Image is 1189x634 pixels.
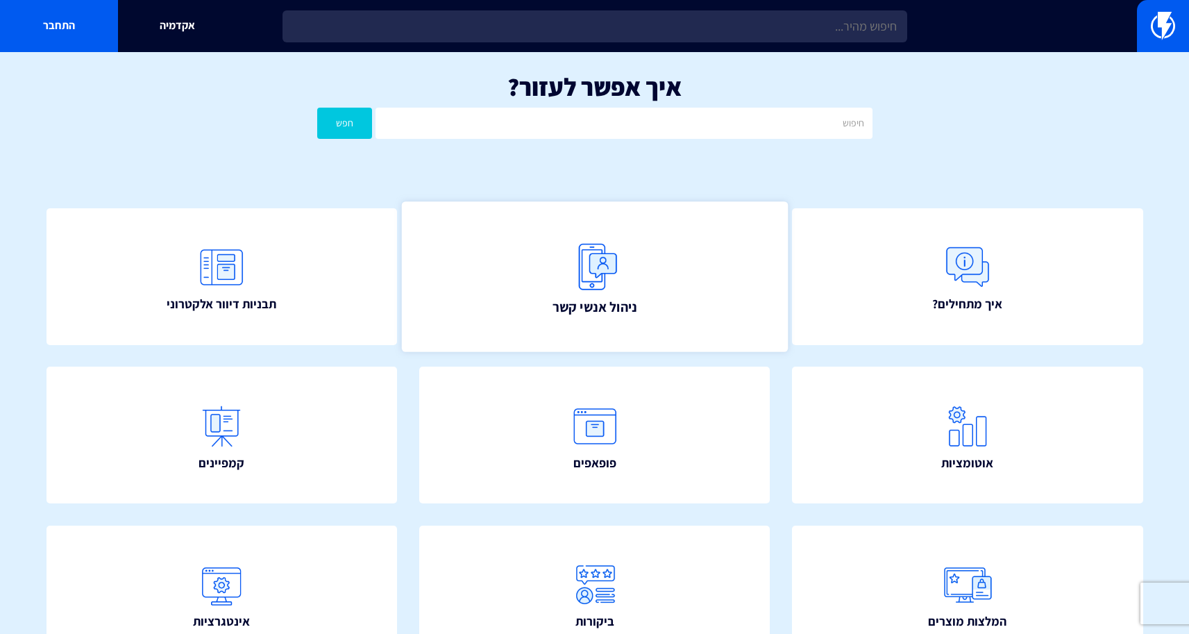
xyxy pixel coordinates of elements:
span: איך מתחילים? [932,295,1002,313]
span: קמפיינים [199,454,244,472]
button: חפש [317,108,373,139]
span: אוטומציות [941,454,993,472]
a: ניהול אנשי קשר [401,201,787,352]
span: ניהול אנשי קשר [552,297,636,317]
a: איך מתחילים? [792,208,1143,345]
a: תבניות דיוור אלקטרוני [47,208,398,345]
span: אינטגרציות [193,612,250,631]
input: חיפוש [376,108,872,139]
h1: איך אפשר לעזור? [21,73,1168,101]
span: תבניות דיוור אלקטרוני [167,295,276,313]
input: חיפוש מהיר... [283,10,907,42]
span: המלצות מוצרים [928,612,1006,631]
span: ביקורות [575,612,614,631]
a: קמפיינים [47,367,398,503]
a: אוטומציות [792,367,1143,503]
a: פופאפים [419,367,770,503]
span: פופאפים [573,454,616,472]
